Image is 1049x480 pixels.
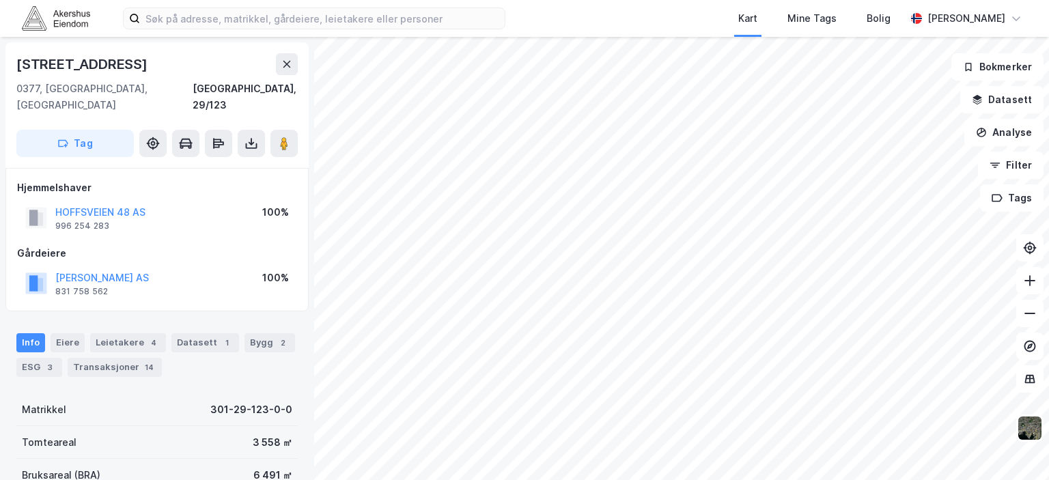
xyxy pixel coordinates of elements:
[262,270,289,286] div: 100%
[738,10,757,27] div: Kart
[142,361,156,374] div: 14
[960,86,1044,113] button: Datasett
[22,434,76,451] div: Tomteareal
[90,333,166,352] div: Leietakere
[16,130,134,157] button: Tag
[140,8,505,29] input: Søk på adresse, matrikkel, gårdeiere, leietakere eller personer
[276,336,290,350] div: 2
[787,10,837,27] div: Mine Tags
[43,361,57,374] div: 3
[978,152,1044,179] button: Filter
[16,333,45,352] div: Info
[951,53,1044,81] button: Bokmerker
[22,6,90,30] img: akershus-eiendom-logo.9091f326c980b4bce74ccdd9f866810c.svg
[210,401,292,418] div: 301-29-123-0-0
[193,81,298,113] div: [GEOGRAPHIC_DATA], 29/123
[244,333,295,352] div: Bygg
[55,221,109,231] div: 996 254 283
[55,286,108,297] div: 831 758 562
[980,184,1044,212] button: Tags
[147,336,160,350] div: 4
[51,333,85,352] div: Eiere
[17,180,297,196] div: Hjemmelshaver
[220,336,234,350] div: 1
[171,333,239,352] div: Datasett
[262,204,289,221] div: 100%
[981,414,1049,480] iframe: Chat Widget
[981,414,1049,480] div: Kontrollprogram for chat
[17,245,297,262] div: Gårdeiere
[68,358,162,377] div: Transaksjoner
[16,81,193,113] div: 0377, [GEOGRAPHIC_DATA], [GEOGRAPHIC_DATA]
[16,358,62,377] div: ESG
[16,53,150,75] div: [STREET_ADDRESS]
[927,10,1005,27] div: [PERSON_NAME]
[253,434,292,451] div: 3 558 ㎡
[867,10,891,27] div: Bolig
[964,119,1044,146] button: Analyse
[22,401,66,418] div: Matrikkel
